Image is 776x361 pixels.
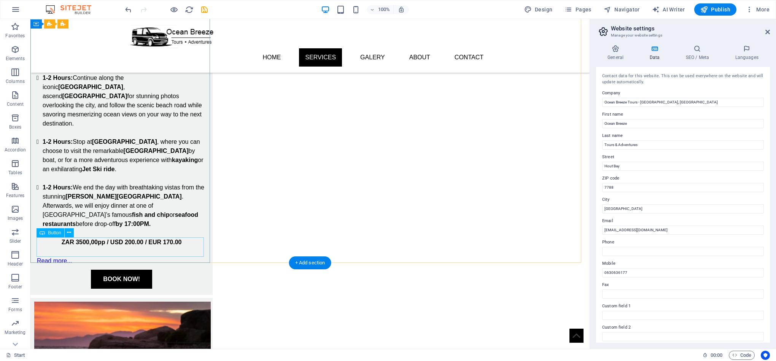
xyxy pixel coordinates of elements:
h6: 100% [378,5,390,14]
button: Navigator [601,3,643,16]
label: ZIP code [602,174,764,183]
span: Publish [700,6,730,13]
span: Pages [565,6,591,13]
p: Header [8,261,23,267]
p: Favorites [5,33,25,39]
p: Footer [8,284,22,290]
h4: General [596,45,638,61]
i: On resize automatically adjust zoom level to fit chosen device. [398,6,405,13]
label: Fax [602,280,764,289]
p: Elements [6,56,25,62]
button: save [200,5,209,14]
p: Tables [8,170,22,176]
button: undo [124,5,133,14]
label: Last name [602,131,764,140]
button: More [743,3,773,16]
p: Columns [6,78,25,84]
h4: Languages [724,45,770,61]
label: Mobile [602,259,764,268]
span: 00 00 [711,351,722,360]
label: Company [602,89,764,98]
span: Button [48,231,61,235]
p: Content [7,101,24,107]
h6: Session time [703,351,723,360]
label: First name [602,110,764,119]
button: Pages [561,3,594,16]
p: Slider [10,238,21,244]
p: Features [6,192,24,199]
div: + Add section [289,256,331,269]
label: Street [602,153,764,162]
span: AI Writer [652,6,685,13]
button: Usercentrics [761,351,770,360]
label: Email [602,216,764,226]
span: Design [524,6,553,13]
p: Images [8,215,23,221]
label: Custom field 2 [602,323,764,332]
span: : [716,352,717,358]
h2: Website settings [611,25,770,32]
a: Click to cancel selection. Double-click to open Pages [6,351,25,360]
span: More [746,6,770,13]
label: Phone [602,238,764,247]
h4: SEO / Meta [674,45,724,61]
span: Code [732,351,751,360]
button: 100% [367,5,394,14]
h3: Manage your website settings [611,32,755,39]
p: Forms [8,307,22,313]
span: Navigator [604,6,640,13]
i: Reload page [185,5,194,14]
img: Editor Logo [44,5,101,14]
div: Design (Ctrl+Alt+Y) [521,3,556,16]
button: Code [729,351,755,360]
p: Boxes [9,124,22,130]
label: Custom field 1 [602,302,764,311]
i: Undo: Change text (Ctrl+Z) [124,5,133,14]
button: AI Writer [649,3,688,16]
button: Design [521,3,556,16]
label: City [602,195,764,204]
p: Marketing [5,329,25,336]
div: Contact data for this website. This can be used everywhere on the website and will update automat... [602,73,764,86]
h4: Data [638,45,674,61]
button: reload [184,5,194,14]
button: Publish [694,3,736,16]
p: Accordion [5,147,26,153]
